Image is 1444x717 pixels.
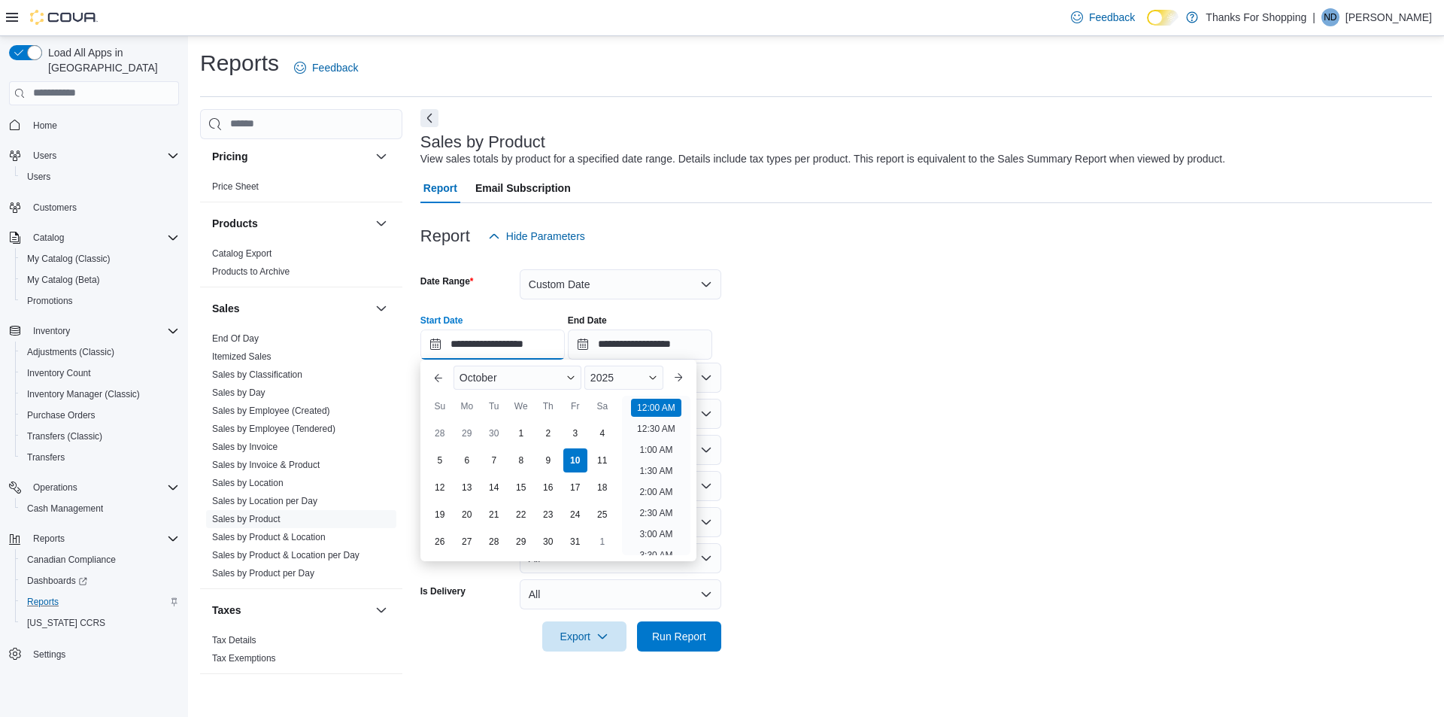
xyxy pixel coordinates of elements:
div: day-12 [428,475,452,500]
a: Cash Management [21,500,109,518]
h3: Report [420,227,470,245]
button: Reports [15,591,185,612]
button: Inventory [27,322,76,340]
a: Feedback [288,53,364,83]
span: October [460,372,497,384]
span: Settings [33,649,65,661]
div: day-9 [536,448,560,472]
button: Operations [27,479,83,497]
span: Sales by Classification [212,369,302,381]
a: Catalog Export [212,248,272,259]
span: Cash Management [27,503,103,515]
h3: Sales by Product [420,133,545,151]
span: Operations [33,482,77,494]
span: Purchase Orders [21,406,179,424]
a: Tax Exemptions [212,653,276,664]
span: Sales by Product [212,513,281,525]
a: Adjustments (Classic) [21,343,120,361]
button: Products [212,216,369,231]
button: Catalog [3,227,185,248]
p: | [1312,8,1315,26]
span: Promotions [21,292,179,310]
span: Customers [27,198,179,217]
span: Sales by Invoice [212,441,278,453]
span: Inventory Count [21,364,179,382]
span: Sales by Product & Location [212,531,326,543]
h1: Reports [200,48,279,78]
div: day-26 [428,530,452,554]
span: Sales by Location [212,477,284,489]
div: day-20 [455,503,479,527]
div: day-16 [536,475,560,500]
li: 3:30 AM [633,546,678,564]
div: Tu [482,394,506,418]
button: Pricing [212,149,369,164]
span: Dashboards [27,575,87,587]
a: Promotions [21,292,79,310]
button: All [520,579,721,609]
span: ND [1324,8,1336,26]
input: Dark Mode [1147,10,1179,26]
span: Canadian Compliance [27,554,116,566]
a: Settings [27,646,71,664]
span: Inventory Manager (Classic) [27,388,140,400]
a: Sales by Classification [212,369,302,380]
span: Run Report [652,629,706,644]
div: day-13 [455,475,479,500]
button: Settings [3,643,185,664]
div: Mo [455,394,479,418]
div: day-23 [536,503,560,527]
span: End Of Day [212,333,259,345]
h3: Sales [212,301,240,316]
div: day-24 [563,503,587,527]
div: day-25 [590,503,614,527]
button: Cash Management [15,498,185,519]
button: Users [27,147,62,165]
button: Canadian Compliance [15,549,185,570]
button: Reports [3,528,185,549]
a: Customers [27,199,83,217]
span: Transfers (Classic) [27,430,102,442]
span: Settings [27,644,179,663]
div: day-29 [509,530,533,554]
a: Home [27,117,63,135]
span: Users [21,168,179,186]
div: day-5 [428,448,452,472]
a: Sales by Product [212,514,281,524]
p: [PERSON_NAME] [1345,8,1432,26]
a: Sales by Day [212,387,265,398]
div: Taxes [200,631,402,673]
div: Sa [590,394,614,418]
div: day-28 [428,421,452,445]
div: October, 2025 [426,420,616,555]
a: Sales by Product & Location per Day [212,550,359,561]
div: day-28 [482,530,506,554]
span: [US_STATE] CCRS [27,617,105,629]
button: Export [542,621,626,652]
span: Catalog [33,232,64,244]
button: Transfers [15,447,185,468]
a: Inventory Manager (Classic) [21,385,146,403]
a: Transfers (Classic) [21,427,108,445]
div: day-7 [482,448,506,472]
div: day-21 [482,503,506,527]
a: Dashboards [15,570,185,591]
div: day-31 [563,530,587,554]
span: My Catalog (Beta) [21,271,179,289]
li: 12:00 AM [631,399,681,417]
a: End Of Day [212,333,259,344]
li: 1:30 AM [633,462,678,480]
label: End Date [568,314,607,327]
ul: Time [622,396,690,555]
h3: Taxes [212,603,241,618]
button: Home [3,114,185,136]
div: Th [536,394,560,418]
span: Promotions [27,295,73,307]
button: Inventory Manager (Classic) [15,384,185,405]
a: Feedback [1065,2,1141,32]
button: Products [372,214,390,232]
button: Next [420,109,438,127]
a: Inventory Count [21,364,97,382]
a: Itemized Sales [212,351,272,362]
button: Hide Parameters [482,221,591,251]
